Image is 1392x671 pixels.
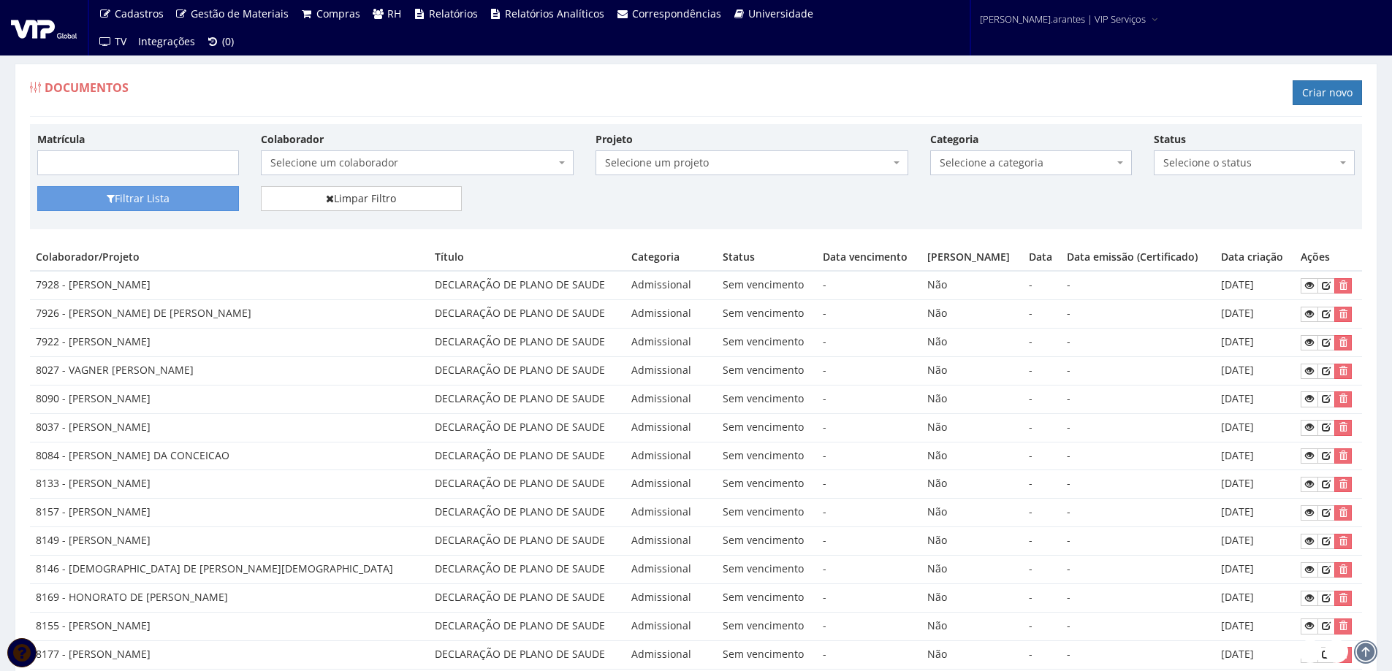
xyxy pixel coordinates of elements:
[717,329,817,357] td: Sem vencimento
[30,244,429,271] th: Colaborador/Projeto
[93,28,132,55] a: TV
[632,7,721,20] span: Correspondências
[817,385,921,413] td: -
[1061,640,1215,669] td: -
[1061,612,1215,640] td: -
[30,583,429,612] td: 8169 - HONORATO DE [PERSON_NAME]
[921,329,1023,357] td: Não
[429,470,625,499] td: DECLARAÇÃO DE PLANO DE SAUDE
[1061,356,1215,385] td: -
[1061,442,1215,470] td: -
[1215,640,1295,669] td: [DATE]
[625,470,717,499] td: Admissional
[138,34,195,48] span: Integrações
[625,329,717,357] td: Admissional
[30,329,429,357] td: 7922 - [PERSON_NAME]
[429,640,625,669] td: DECLARAÇÃO DE PLANO DE SAUDE
[1215,612,1295,640] td: [DATE]
[817,413,921,442] td: -
[30,640,429,669] td: 8177 - [PERSON_NAME]
[115,34,126,48] span: TV
[115,7,164,20] span: Cadastros
[625,300,717,329] td: Admissional
[717,499,817,527] td: Sem vencimento
[1023,470,1061,499] td: -
[261,186,463,211] a: Limpar Filtro
[1215,470,1295,499] td: [DATE]
[1215,385,1295,413] td: [DATE]
[930,150,1132,175] span: Selecione a categoria
[1215,556,1295,584] td: [DATE]
[817,442,921,470] td: -
[625,442,717,470] td: Admissional
[980,12,1146,26] span: [PERSON_NAME].arantes | VIP Serviços
[429,271,625,299] td: DECLARAÇÃO DE PLANO DE SAUDE
[429,556,625,584] td: DECLARAÇÃO DE PLANO DE SAUDE
[717,442,817,470] td: Sem vencimento
[1215,413,1295,442] td: [DATE]
[717,300,817,329] td: Sem vencimento
[429,612,625,640] td: DECLARAÇÃO DE PLANO DE SAUDE
[921,499,1023,527] td: Não
[1023,556,1061,584] td: -
[605,156,890,170] span: Selecione um projeto
[717,612,817,640] td: Sem vencimento
[30,385,429,413] td: 8090 - [PERSON_NAME]
[717,356,817,385] td: Sem vencimento
[429,442,625,470] td: DECLARAÇÃO DE PLANO DE SAUDE
[921,612,1023,640] td: Não
[1215,583,1295,612] td: [DATE]
[1061,556,1215,584] td: -
[1163,156,1337,170] span: Selecione o status
[316,7,360,20] span: Compras
[1023,612,1061,640] td: -
[429,7,478,20] span: Relatórios
[625,356,717,385] td: Admissional
[921,271,1023,299] td: Não
[30,356,429,385] td: 8027 - VAGNER [PERSON_NAME]
[717,640,817,669] td: Sem vencimento
[717,271,817,299] td: Sem vencimento
[11,17,77,39] img: logo
[1215,442,1295,470] td: [DATE]
[387,7,401,20] span: RH
[921,583,1023,612] td: Não
[30,271,429,299] td: 7928 - [PERSON_NAME]
[1023,329,1061,357] td: -
[921,640,1023,669] td: Não
[261,150,574,175] span: Selecione um colaborador
[1154,150,1355,175] span: Selecione o status
[717,470,817,499] td: Sem vencimento
[625,271,717,299] td: Admissional
[921,527,1023,556] td: Não
[1215,300,1295,329] td: [DATE]
[625,640,717,669] td: Admissional
[921,385,1023,413] td: Não
[1295,244,1362,271] th: Ações
[30,300,429,329] td: 7926 - [PERSON_NAME] DE [PERSON_NAME]
[1061,385,1215,413] td: -
[1215,329,1295,357] td: [DATE]
[505,7,604,20] span: Relatórios Analíticos
[817,612,921,640] td: -
[921,413,1023,442] td: Não
[1023,583,1061,612] td: -
[717,583,817,612] td: Sem vencimento
[1023,271,1061,299] td: -
[748,7,813,20] span: Universidade
[921,356,1023,385] td: Não
[817,470,921,499] td: -
[30,413,429,442] td: 8037 - [PERSON_NAME]
[817,499,921,527] td: -
[429,356,625,385] td: DECLARAÇÃO DE PLANO DE SAUDE
[921,556,1023,584] td: Não
[1061,244,1215,271] th: Data emissão (Certificado)
[817,640,921,669] td: -
[1023,442,1061,470] td: -
[717,527,817,556] td: Sem vencimento
[1061,413,1215,442] td: -
[1023,640,1061,669] td: -
[940,156,1114,170] span: Selecione a categoria
[817,329,921,357] td: -
[1061,499,1215,527] td: -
